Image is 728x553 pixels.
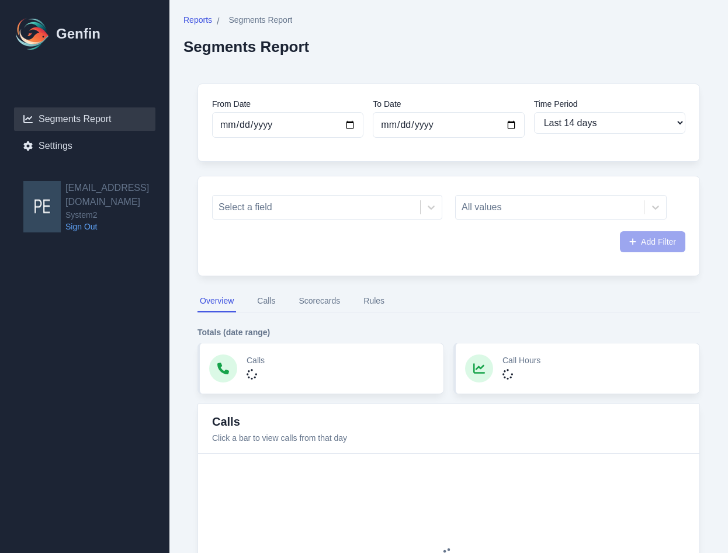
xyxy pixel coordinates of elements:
span: Reports [183,14,212,26]
button: Add Filter [620,231,685,252]
button: Overview [197,290,236,312]
h4: Totals (date range) [197,326,700,338]
a: Settings [14,134,155,158]
span: / [217,15,219,29]
a: Segments Report [14,107,155,131]
img: peri@system2.fitness [23,181,61,232]
p: Calls [247,354,265,366]
button: Rules [361,290,387,312]
img: Logo [14,15,51,53]
span: Segments Report [228,14,292,26]
h2: [EMAIL_ADDRESS][DOMAIN_NAME] [65,181,169,209]
h2: Segments Report [183,38,309,55]
h1: Genfin [56,25,100,43]
a: Sign Out [65,221,169,232]
p: Click a bar to view calls from that day [212,432,347,444]
label: From Date [212,98,363,110]
a: Reports [183,14,212,29]
p: Call Hours [502,354,540,366]
h3: Calls [212,413,347,430]
button: Calls [255,290,278,312]
label: To Date [373,98,524,110]
label: Time Period [534,98,685,110]
span: System2 [65,209,169,221]
button: Scorecards [296,290,342,312]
